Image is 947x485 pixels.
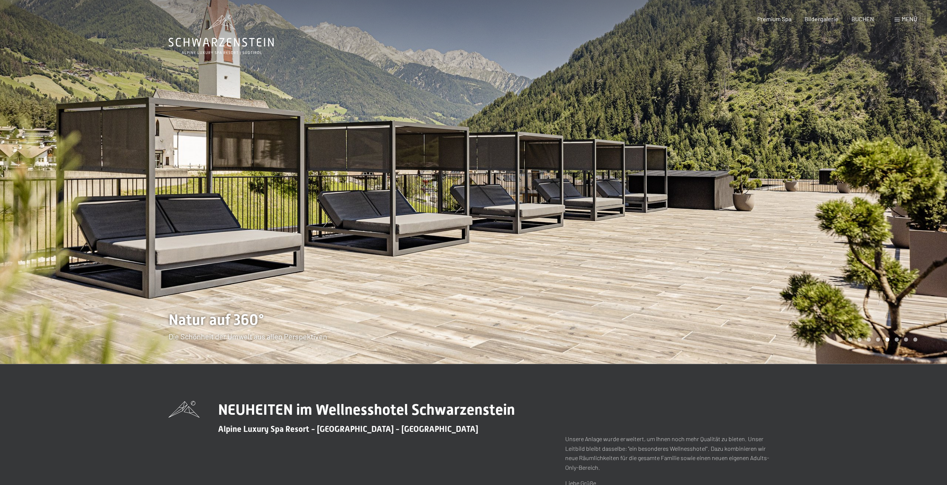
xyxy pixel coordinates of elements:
div: Carousel Page 5 (Current Slide) [885,337,889,342]
a: BUCHEN [851,15,874,22]
div: Carousel Pagination [845,337,917,342]
div: Carousel Page 8 [913,337,917,342]
p: Unsere Anlage wurde erweitert, um Ihnen noch mehr Qualität zu bieten. Unser Leitbild bleibt dasse... [565,434,779,472]
span: Alpine Luxury Spa Resort - [GEOGRAPHIC_DATA] - [GEOGRAPHIC_DATA] [218,424,478,434]
span: NEUHEITEN im Wellnesshotel Schwarzenstein [218,401,515,418]
div: Carousel Page 2 [857,337,861,342]
a: Premium Spa [757,15,791,22]
a: Bildergalerie [804,15,838,22]
div: Carousel Page 4 [876,337,880,342]
span: Menü [902,15,917,22]
div: Carousel Page 1 [848,337,852,342]
div: Carousel Page 3 [867,337,871,342]
div: Carousel Page 7 [904,337,908,342]
div: Carousel Page 6 [895,337,899,342]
